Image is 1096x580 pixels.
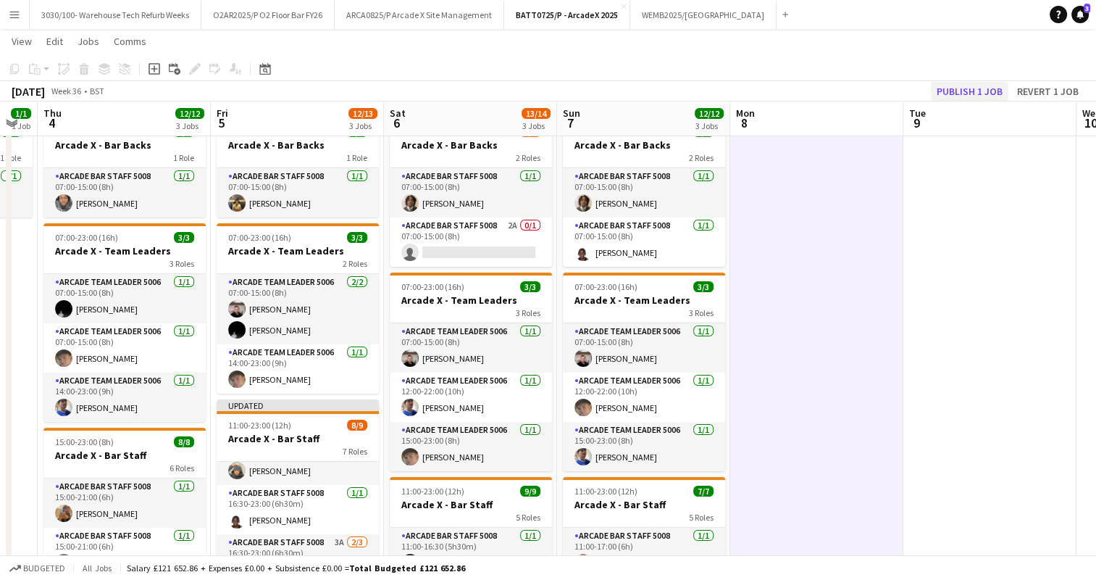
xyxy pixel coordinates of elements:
[43,373,206,422] app-card-role: Arcade Team Leader 50061/114:00-23:00 (9h)[PERSON_NAME]
[390,168,552,217] app-card-role: Arcade Bar Staff 50081/107:00-15:00 (8h)[PERSON_NAME]
[41,115,62,131] span: 4
[6,32,38,51] a: View
[516,512,540,523] span: 5 Roles
[175,108,204,119] span: 12/12
[520,281,540,292] span: 3/3
[516,307,540,318] span: 3 Roles
[217,107,228,120] span: Fri
[43,168,206,217] app-card-role: Arcade Bar Staff 50081/107:00-15:00 (8h)[PERSON_NAME]
[689,152,714,163] span: 2 Roles
[388,115,406,131] span: 6
[348,108,377,119] span: 12/13
[563,422,725,471] app-card-role: Arcade Team Leader 50061/115:00-23:00 (8h)[PERSON_NAME]
[689,307,714,318] span: 3 Roles
[43,449,206,462] h3: Arcade X - Bar Staff
[80,563,114,573] span: All jobs
[390,117,552,267] app-job-card: 07:00-15:00 (8h)1/2Arcade X - Bar Backs2 RolesArcade Bar Staff 50081/107:00-15:00 (8h)[PERSON_NAM...
[43,117,206,217] app-job-card: 07:00-15:00 (8h)1/1Arcade X - Bar Backs1 RoleArcade Bar Staff 50081/107:00-15:00 (8h)[PERSON_NAME]
[217,223,379,394] app-job-card: 07:00-23:00 (16h)3/3Arcade X - Team Leaders2 RolesArcade Team Leader 50062/207:00-15:00 (8h)[PERS...
[217,432,379,445] h3: Arcade X - Bar Staff
[214,115,228,131] span: 5
[349,120,377,131] div: 3 Jobs
[12,120,30,131] div: 1 Job
[43,478,206,528] app-card-role: Arcade Bar Staff 50081/115:00-21:00 (6h)[PERSON_NAME]
[390,498,552,511] h3: Arcade X - Bar Staff
[736,107,755,120] span: Mon
[217,117,379,217] app-job-card: 07:00-15:00 (8h)1/1Arcade X - Bar Backs1 RoleArcade Bar Staff 50081/107:00-15:00 (8h)[PERSON_NAME]
[46,35,63,48] span: Edit
[170,463,194,473] span: 6 Roles
[390,217,552,267] app-card-role: Arcade Bar Staff 50082A0/107:00-15:00 (8h)
[201,1,335,29] button: O2AR2025/P O2 Floor Bar FY26
[43,223,206,422] app-job-card: 07:00-23:00 (16h)3/3Arcade X - Team Leaders3 RolesArcade Team Leader 50061/107:00-15:00 (8h)[PERS...
[695,120,723,131] div: 3 Jobs
[41,32,69,51] a: Edit
[23,563,65,573] span: Budgeted
[43,528,206,577] app-card-role: Arcade Bar Staff 50081/115:00-21:00 (6h)[PERSON_NAME]
[217,244,379,257] h3: Arcade X - Team Leaders
[563,498,725,511] h3: Arcade X - Bar Staff
[228,232,291,243] span: 07:00-23:00 (16h)
[563,117,725,267] div: 07:00-15:00 (8h)2/2Arcade X - Bar Backs2 RolesArcade Bar Staff 50081/107:00-15:00 (8h)[PERSON_NAM...
[12,84,45,99] div: [DATE]
[390,107,406,120] span: Sat
[390,373,552,422] app-card-role: Arcade Team Leader 50061/112:00-22:00 (10h)[PERSON_NAME]
[217,138,379,152] h3: Arcade X - Bar Backs
[176,120,204,131] div: 3 Jobs
[349,563,465,573] span: Total Budgeted £121 652.86
[390,323,552,373] app-card-role: Arcade Team Leader 50061/107:00-15:00 (8h)[PERSON_NAME]
[217,168,379,217] app-card-role: Arcade Bar Staff 50081/107:00-15:00 (8h)[PERSON_NAME]
[228,420,291,431] span: 11:00-23:00 (12h)
[48,86,84,96] span: Week 36
[108,32,152,51] a: Comms
[347,420,367,431] span: 8/9
[574,486,637,497] span: 11:00-23:00 (12h)
[931,82,1008,101] button: Publish 1 job
[390,138,552,152] h3: Arcade X - Bar Backs
[174,436,194,447] span: 8/8
[170,258,194,269] span: 3 Roles
[7,560,67,576] button: Budgeted
[563,294,725,307] h3: Arcade X - Team Leaders
[390,294,552,307] h3: Arcade X - Team Leaders
[390,528,552,577] app-card-role: Arcade Bar Staff 50081/111:00-16:30 (5h30m)[PERSON_NAME]
[217,344,379,394] app-card-role: Arcade Team Leader 50061/114:00-23:00 (9h)[PERSON_NAME]
[401,281,464,292] span: 07:00-23:00 (16h)
[390,422,552,471] app-card-role: Arcade Team Leader 50061/115:00-23:00 (8h)[PERSON_NAME]
[55,232,118,243] span: 07:00-23:00 (16h)
[174,232,194,243] span: 3/3
[522,108,551,119] span: 13/14
[173,152,194,163] span: 1 Role
[563,273,725,471] app-job-card: 07:00-23:00 (16h)3/3Arcade X - Team Leaders3 RolesArcade Team Leader 50061/107:00-15:00 (8h)[PERS...
[217,399,379,411] div: Updated
[689,512,714,523] span: 5 Roles
[563,323,725,373] app-card-role: Arcade Team Leader 50061/107:00-15:00 (8h)[PERSON_NAME]
[217,274,379,344] app-card-role: Arcade Team Leader 50062/207:00-15:00 (8h)[PERSON_NAME][PERSON_NAME]
[217,485,379,534] app-card-role: Arcade Bar Staff 50081/116:30-23:00 (6h30m)[PERSON_NAME]
[693,486,714,497] span: 7/7
[43,274,206,323] app-card-role: Arcade Team Leader 50061/107:00-15:00 (8h)[PERSON_NAME]
[30,1,201,29] button: 3030/100- Warehouse Tech Refurb Weeks
[522,120,550,131] div: 3 Jobs
[1071,6,1089,23] a: 3
[390,273,552,471] app-job-card: 07:00-23:00 (16h)3/3Arcade X - Team Leaders3 RolesArcade Team Leader 50061/107:00-15:00 (8h)[PERS...
[78,35,99,48] span: Jobs
[563,217,725,267] app-card-role: Arcade Bar Staff 50081/107:00-15:00 (8h)[PERSON_NAME]
[43,107,62,120] span: Thu
[520,486,540,497] span: 9/9
[693,281,714,292] span: 3/3
[72,32,105,51] a: Jobs
[335,1,504,29] button: ARCA0825/P Arcade X Site Management
[90,86,104,96] div: BST
[734,115,755,131] span: 8
[55,436,114,447] span: 15:00-23:00 (8h)
[909,107,926,120] span: Tue
[574,281,637,292] span: 07:00-23:00 (16h)
[43,244,206,257] h3: Arcade X - Team Leaders
[561,115,580,131] span: 7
